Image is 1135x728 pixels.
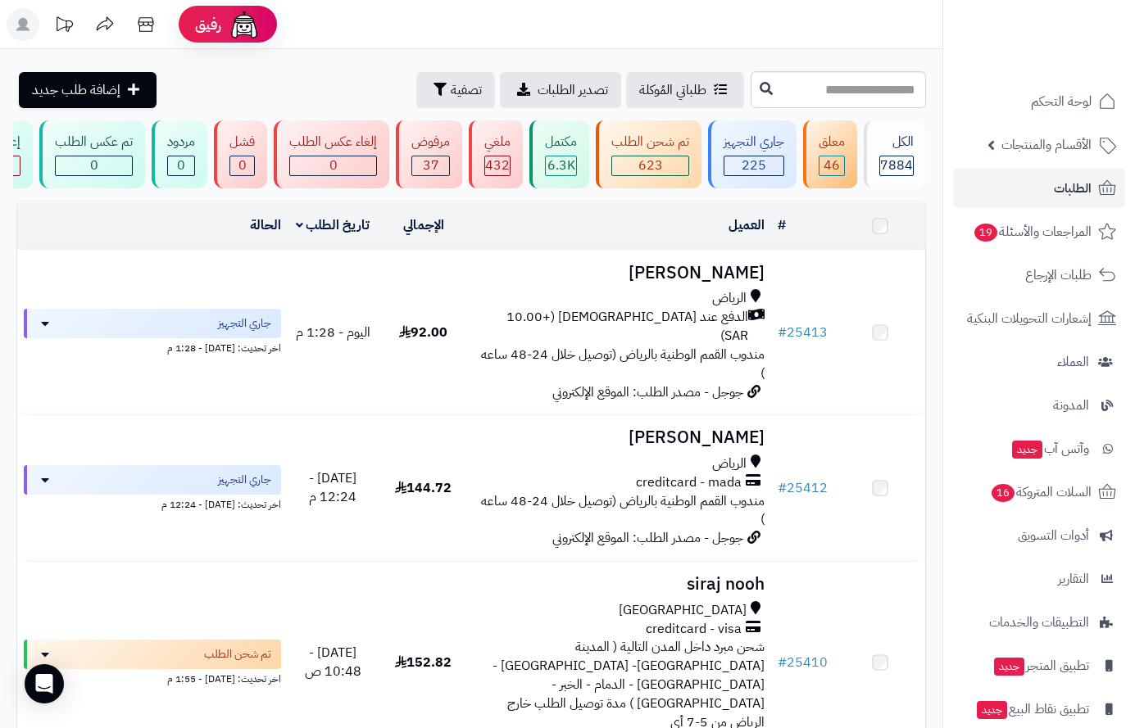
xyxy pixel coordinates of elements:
[526,120,592,188] a: مكتمل 6.3K
[705,120,800,188] a: جاري التجهيز 225
[1024,42,1119,76] img: logo-2.png
[592,120,705,188] a: تم شحن الطلب 623
[626,72,744,108] a: طلباتي المُوكلة
[475,428,765,447] h3: [PERSON_NAME]
[819,133,845,151] div: معلق
[619,601,747,620] span: [GEOGRAPHIC_DATA]
[992,484,1015,502] span: 16
[1058,567,1089,590] span: التقارير
[800,120,860,188] a: معلق 46
[636,473,742,492] span: creditcard - mada
[416,72,495,108] button: تصفية
[1018,524,1089,547] span: أدوات التسويق
[994,658,1024,676] span: جديد
[953,169,1125,208] a: الطلبات
[500,72,621,108] a: تصدير الطلبات
[228,8,261,41] img: ai-face.png
[90,156,98,175] span: 0
[289,133,377,151] div: إلغاء عكس الطلب
[953,603,1125,642] a: التطبيقات والخدمات
[211,120,270,188] a: فشل 0
[484,133,511,151] div: ملغي
[646,620,742,639] span: creditcard - visa
[953,212,1125,251] a: المراجعات والأسئلة19
[953,299,1125,338] a: إشعارات التحويلات البنكية
[475,264,765,283] h3: [PERSON_NAME]
[967,307,1092,330] span: إشعارات التحويلات البنكية
[168,156,194,175] div: 0
[36,120,148,188] a: تم عكس الطلب 0
[977,701,1007,719] span: جديد
[305,643,361,681] span: [DATE] - 10:48 ص
[43,8,84,45] a: تحديثات المنصة
[167,133,195,151] div: مردود
[778,215,786,235] a: #
[953,342,1125,382] a: العملاء
[1053,394,1089,417] span: المدونة
[953,559,1125,599] a: التقارير
[953,255,1125,295] a: طلبات الإرجاع
[395,478,452,498] span: 144.72
[819,156,844,175] div: 46
[296,215,370,235] a: تاريخ الطلب
[612,156,688,175] div: 623
[218,315,271,332] span: جاري التجهيز
[481,345,765,383] span: مندوب القمم الوطنية بالرياض (توصيل خلال 24-48 ساعه )
[742,156,766,175] span: 225
[953,429,1125,468] a: وآتس آبجديد
[860,120,929,188] a: الكل7884
[953,646,1125,685] a: تطبيق المتجرجديد
[1010,437,1089,460] span: وآتس آب
[1054,177,1092,200] span: الطلبات
[992,654,1089,677] span: تطبيق المتجر
[177,156,185,175] span: 0
[229,133,255,151] div: فشل
[238,156,247,175] span: 0
[290,156,376,175] div: 0
[475,575,765,594] h3: siraj nooh
[465,120,526,188] a: ملغي 432
[880,156,913,175] span: 7884
[778,323,828,342] a: #25413
[729,215,765,235] a: العميل
[148,120,211,188] a: مردود 0
[538,80,608,100] span: تصدير الطلبات
[724,156,783,175] div: 225
[975,698,1089,721] span: تطبيق نقاط البيع
[547,156,575,175] span: 6.3K
[411,133,450,151] div: مرفوض
[778,478,828,498] a: #25412
[953,386,1125,425] a: المدونة
[32,80,120,100] span: إضافة طلب جديد
[712,289,747,308] span: الرياض
[974,224,997,242] span: 19
[545,133,577,151] div: مكتمل
[778,653,828,672] a: #25410
[778,653,787,672] span: #
[403,215,444,235] a: الإجمالي
[24,669,281,686] div: اخر تحديث: [DATE] - 1:55 م
[953,82,1125,121] a: لوحة التحكم
[395,653,452,672] span: 152.82
[19,72,157,108] a: إضافة طلب جديد
[399,323,447,342] span: 92.00
[953,473,1125,512] a: السلات المتروكة16
[475,308,748,346] span: الدفع عند [DEMOGRAPHIC_DATA] (+10.00 SAR)
[1012,441,1042,459] span: جديد
[24,495,281,512] div: اخر تحديث: [DATE] - 12:24 م
[973,220,1092,243] span: المراجعات والأسئلة
[485,156,510,175] span: 432
[552,528,743,548] span: جوجل - مصدر الطلب: الموقع الإلكتروني
[55,133,133,151] div: تم عكس الطلب
[270,120,393,188] a: إلغاء عكس الطلب 0
[953,516,1125,555] a: أدوات التسويق
[204,646,271,662] span: تم شحن الطلب
[296,323,370,342] span: اليوم - 1:28 م
[989,611,1089,634] span: التطبيقات والخدمات
[481,491,765,530] span: مندوب القمم الوطنية بالرياض (توصيل خلال 24-48 ساعه )
[309,468,356,507] span: [DATE] - 12:24 م
[990,481,1092,504] span: السلات المتروكة
[824,156,840,175] span: 46
[423,156,439,175] span: 37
